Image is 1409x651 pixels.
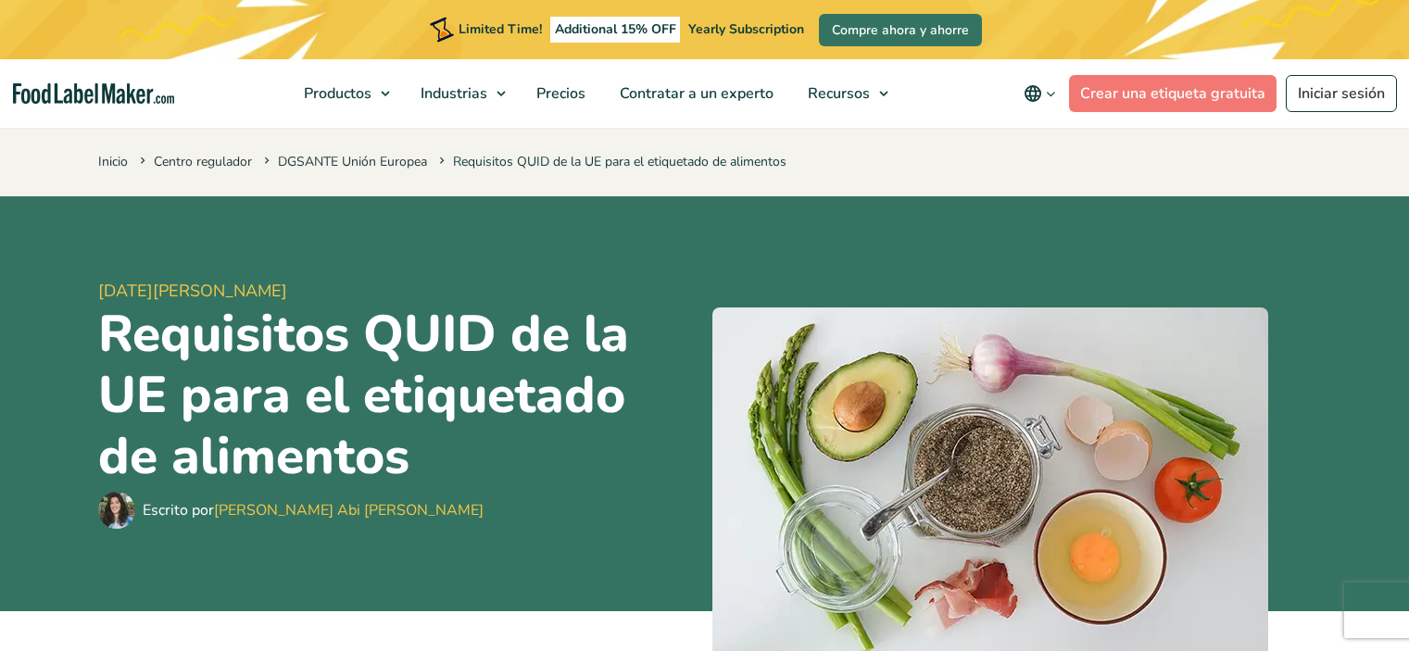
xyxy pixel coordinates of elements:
[214,500,484,520] a: [PERSON_NAME] Abi [PERSON_NAME]
[614,83,775,104] span: Contratar a un experto
[404,59,515,128] a: Industrias
[1069,75,1277,112] a: Crear una etiqueta gratuita
[1286,75,1397,112] a: Iniciar sesión
[435,153,786,170] span: Requisitos QUID de la UE para el etiquetado de alimentos
[603,59,786,128] a: Contratar a un experto
[791,59,898,128] a: Recursos
[98,153,128,170] a: Inicio
[154,153,252,170] a: Centro regulador
[415,83,489,104] span: Industrias
[98,492,135,529] img: Maria Abi Hanna - Etiquetadora de alimentos
[550,17,681,43] span: Additional 15% OFF
[287,59,399,128] a: Productos
[98,304,698,487] h1: Requisitos QUID de la UE para el etiquetado de alimentos
[520,59,598,128] a: Precios
[531,83,587,104] span: Precios
[819,14,982,46] a: Compre ahora y ahorre
[278,153,427,170] a: DGSANTE Unión Europea
[802,83,872,104] span: Recursos
[459,20,542,38] span: Limited Time!
[688,20,804,38] span: Yearly Subscription
[298,83,373,104] span: Productos
[143,499,484,521] div: Escrito por
[98,279,698,304] span: [DATE][PERSON_NAME]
